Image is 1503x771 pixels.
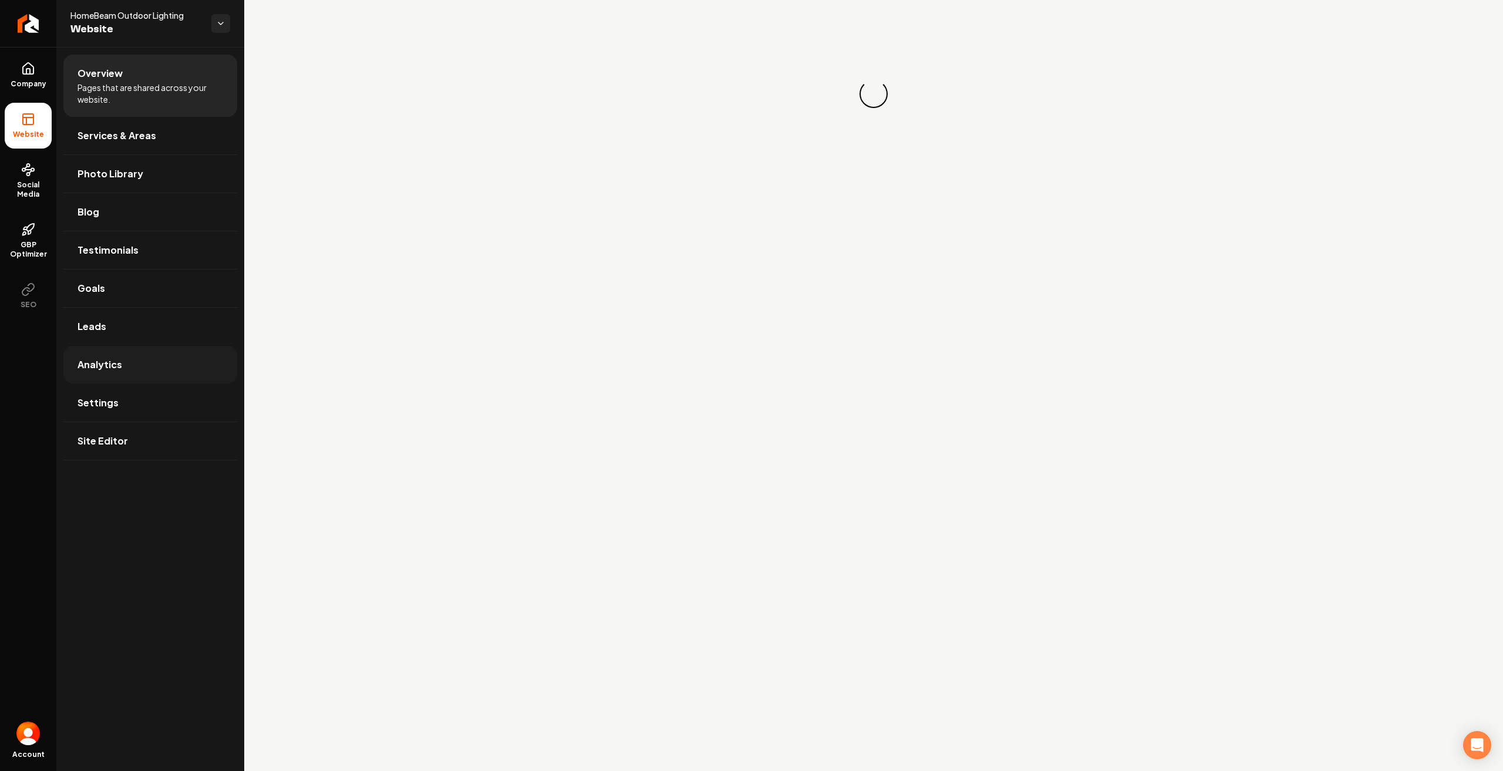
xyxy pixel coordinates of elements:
[5,180,52,199] span: Social Media
[63,193,237,231] a: Blog
[77,167,143,181] span: Photo Library
[63,155,237,193] a: Photo Library
[5,153,52,208] a: Social Media
[63,346,237,383] a: Analytics
[63,231,237,269] a: Testimonials
[8,130,49,139] span: Website
[77,396,119,410] span: Settings
[6,79,51,89] span: Company
[1463,731,1491,759] div: Open Intercom Messenger
[5,273,52,319] button: SEO
[70,21,202,38] span: Website
[77,319,106,334] span: Leads
[16,722,40,745] img: 's logo
[18,14,39,33] img: Rebolt Logo
[16,722,40,745] button: Open user button
[63,117,237,154] a: Services & Areas
[63,384,237,422] a: Settings
[70,9,202,21] span: HomeBeam Outdoor Lighting
[77,358,122,372] span: Analytics
[63,270,237,307] a: Goals
[77,82,223,105] span: Pages that are shared across your website.
[77,66,123,80] span: Overview
[77,205,99,219] span: Blog
[77,243,139,257] span: Testimonials
[5,52,52,98] a: Company
[854,74,894,114] div: Loading
[77,434,128,448] span: Site Editor
[63,422,237,460] a: Site Editor
[77,281,105,295] span: Goals
[16,300,41,309] span: SEO
[5,240,52,259] span: GBP Optimizer
[77,129,156,143] span: Services & Areas
[12,750,45,759] span: Account
[5,213,52,268] a: GBP Optimizer
[63,308,237,345] a: Leads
